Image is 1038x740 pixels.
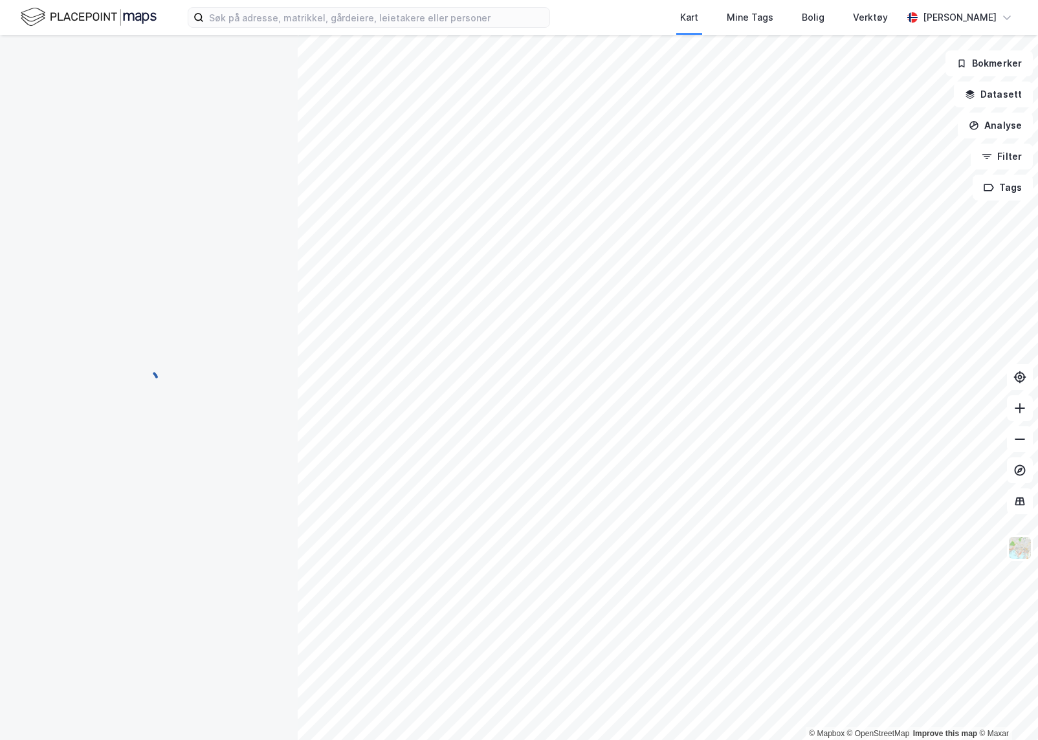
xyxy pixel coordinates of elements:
[802,10,824,25] div: Bolig
[958,113,1033,138] button: Analyse
[138,369,159,390] img: spinner.a6d8c91a73a9ac5275cf975e30b51cfb.svg
[973,175,1033,201] button: Tags
[809,729,845,738] a: Mapbox
[853,10,888,25] div: Verktøy
[913,729,977,738] a: Improve this map
[680,10,698,25] div: Kart
[923,10,997,25] div: [PERSON_NAME]
[945,50,1033,76] button: Bokmerker
[204,8,549,27] input: Søk på adresse, matrikkel, gårdeiere, leietakere eller personer
[727,10,773,25] div: Mine Tags
[21,6,157,28] img: logo.f888ab2527a4732fd821a326f86c7f29.svg
[1008,536,1032,560] img: Z
[973,678,1038,740] iframe: Chat Widget
[954,82,1033,107] button: Datasett
[971,144,1033,169] button: Filter
[847,729,910,738] a: OpenStreetMap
